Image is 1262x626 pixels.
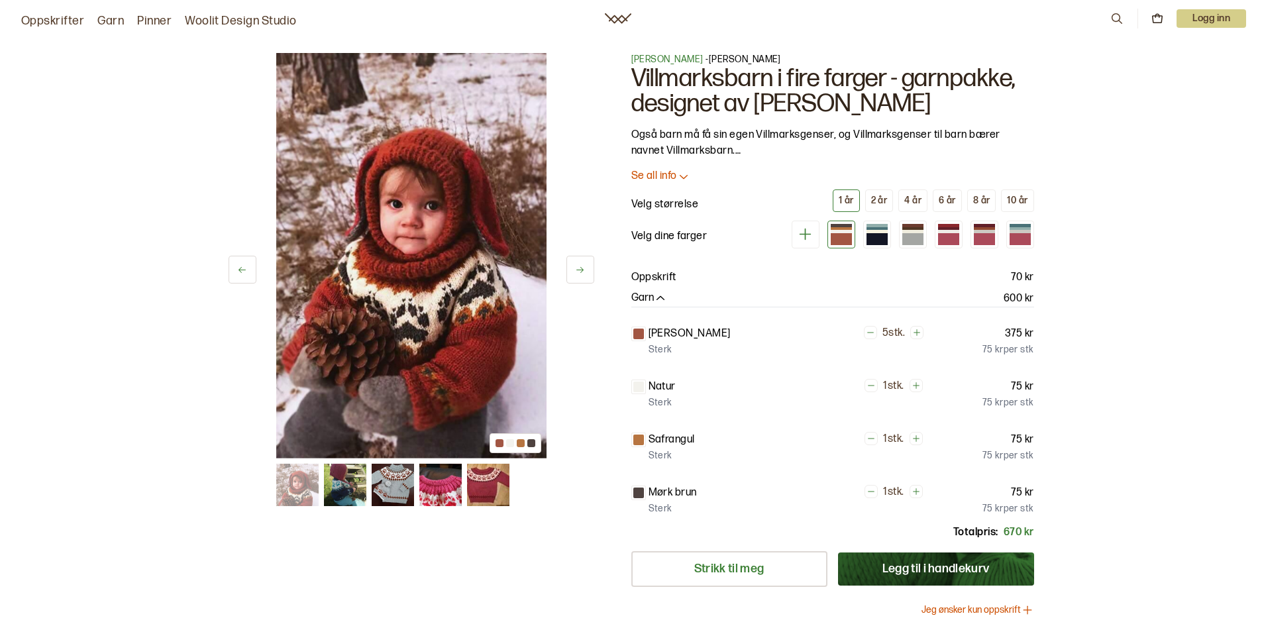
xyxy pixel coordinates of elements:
p: Safrangul [649,432,695,448]
button: 8 år [967,189,996,212]
p: Sterk [649,343,672,356]
a: [PERSON_NAME] [631,54,704,65]
div: Rosa og Rød (utsolgt) [935,221,963,248]
p: 1 stk. [883,486,904,499]
button: 1 år [833,189,860,212]
p: Se all info [631,170,677,183]
p: Mørk brun [649,485,697,501]
div: Elly (utsolgt) [1006,221,1034,248]
p: [PERSON_NAME] [649,326,731,342]
a: Strikk til meg [631,551,827,587]
div: 6 år [939,195,956,207]
a: Oppskrifter [21,12,84,30]
p: Totalpris: [953,525,998,541]
button: 4 år [898,189,927,212]
p: - [PERSON_NAME] [631,53,1034,66]
p: 75 kr [1011,432,1033,448]
p: 75 kr per stk [982,396,1033,409]
div: Brent oransje sterk [827,221,855,248]
a: Woolit Design Studio [185,12,297,30]
p: Natur [649,379,676,395]
button: 10 år [1001,189,1033,212]
p: 375 kr [1005,326,1034,342]
button: Legg til i handlekurv [838,552,1034,586]
p: 600 kr [1004,291,1034,307]
p: 5 stk. [882,327,905,340]
p: Også barn må få sin egen Villmarksgenser, og Villmarksgenser til barn bærer navnet Villmarksbarn. [631,127,1034,159]
div: Elida (utsolgt) [971,221,998,248]
button: 2 år [865,189,894,212]
button: 6 år [933,189,962,212]
p: Sterk [649,449,672,462]
p: 75 kr per stk [982,449,1033,462]
div: 8 år [973,195,990,207]
div: 10 år [1007,195,1027,207]
div: 4 år [904,195,921,207]
p: 75 kr per stk [982,343,1033,356]
p: 70 kr [1011,270,1033,286]
a: Garn [97,12,124,30]
p: 1 stk. [883,380,904,393]
div: 1 år [839,195,854,207]
div: Indigoblå og petrol (utsolgt) [863,221,891,248]
div: Grå og kobber [899,221,927,248]
p: Sterk [649,396,672,409]
p: Velg dine farger [631,229,708,244]
p: 75 kr [1011,379,1033,395]
button: Jeg ønsker kun oppskrift [921,603,1034,617]
p: 75 kr per stk [982,502,1033,515]
a: Woolit [605,13,631,24]
button: Garn [631,291,667,305]
p: Sterk [649,502,672,515]
p: Logg inn [1177,9,1246,28]
button: User dropdown [1177,9,1246,28]
button: Se all info [631,170,1034,183]
p: 670 kr [1004,525,1034,541]
p: 1 stk. [883,433,904,446]
p: Oppskrift [631,270,676,286]
img: Bilde av oppskrift [276,53,547,458]
a: Pinner [137,12,172,30]
p: 75 kr [1011,485,1033,501]
div: 2 år [871,195,888,207]
h1: Villmarksbarn i fire farger - garnpakke, designet av [PERSON_NAME] [631,66,1034,117]
p: Velg størrelse [631,197,699,213]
